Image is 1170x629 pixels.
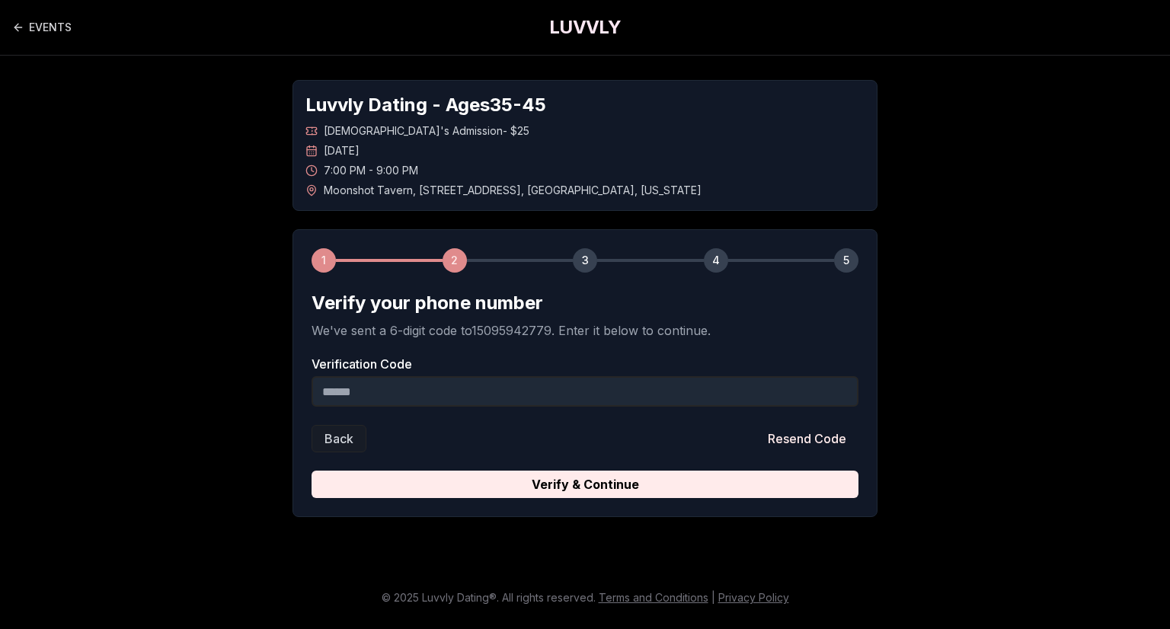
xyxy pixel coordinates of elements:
span: [DATE] [324,143,360,158]
span: [DEMOGRAPHIC_DATA]'s Admission - $25 [324,123,529,139]
p: We've sent a 6-digit code to 15095942779 . Enter it below to continue. [312,321,858,340]
div: 2 [443,248,467,273]
div: 1 [312,248,336,273]
div: 5 [834,248,858,273]
div: 4 [704,248,728,273]
label: Verification Code [312,358,858,370]
a: Back to events [12,12,72,43]
span: Moonshot Tavern , [STREET_ADDRESS] , [GEOGRAPHIC_DATA] , [US_STATE] [324,183,702,198]
h1: Luvvly Dating - Ages 35 - 45 [305,93,865,117]
a: LUVVLY [549,15,621,40]
h2: Verify your phone number [312,291,858,315]
button: Verify & Continue [312,471,858,498]
a: Privacy Policy [718,591,789,604]
div: 3 [573,248,597,273]
span: 7:00 PM - 9:00 PM [324,163,418,178]
button: Back [312,425,366,452]
button: Resend Code [756,425,858,452]
a: Terms and Conditions [599,591,708,604]
span: | [711,591,715,604]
